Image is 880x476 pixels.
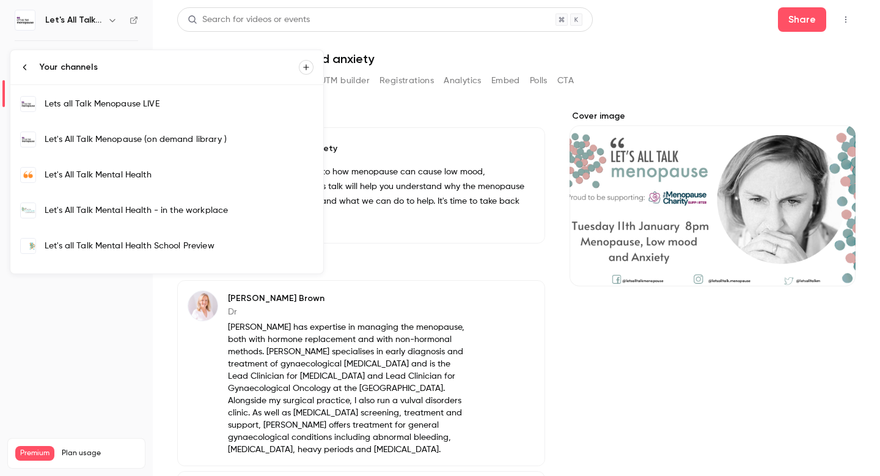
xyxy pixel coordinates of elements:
img: Let's All Talk Menopause (on demand library ) [21,132,35,147]
div: Let's all Talk Mental Health School Preview [45,240,313,252]
div: Let's All Talk Mental Health [45,169,313,181]
img: Let's All Talk Mental Health - in the workplace [21,203,35,218]
div: Let's All Talk Mental Health - in the workplace [45,204,313,217]
img: Let's all Talk Mental Health School Preview [21,239,35,253]
div: Let's All Talk Menopause (on demand library ) [45,133,313,146]
img: Lets all Talk Menopause LIVE [21,97,35,111]
img: Let's All Talk Mental Health [21,168,35,182]
div: Your channels [40,61,299,73]
div: Lets all Talk Menopause LIVE [45,98,313,110]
